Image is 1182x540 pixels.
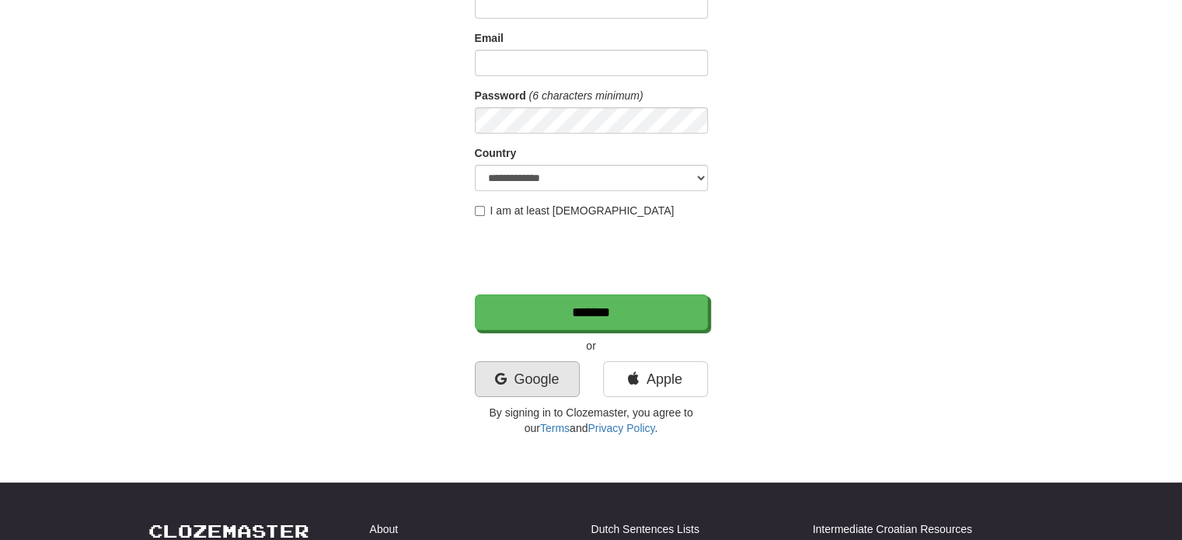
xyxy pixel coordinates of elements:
[529,89,643,102] em: (6 characters minimum)
[603,361,708,397] a: Apple
[475,226,711,287] iframe: reCAPTCHA
[370,521,399,537] a: About
[540,422,570,434] a: Terms
[475,405,708,436] p: By signing in to Clozemaster, you agree to our and .
[475,361,580,397] a: Google
[813,521,972,537] a: Intermediate Croatian Resources
[475,206,485,216] input: I am at least [DEMOGRAPHIC_DATA]
[475,88,526,103] label: Password
[475,145,517,161] label: Country
[475,203,675,218] label: I am at least [DEMOGRAPHIC_DATA]
[475,30,504,46] label: Email
[588,422,654,434] a: Privacy Policy
[591,521,699,537] a: Dutch Sentences Lists
[475,338,708,354] p: or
